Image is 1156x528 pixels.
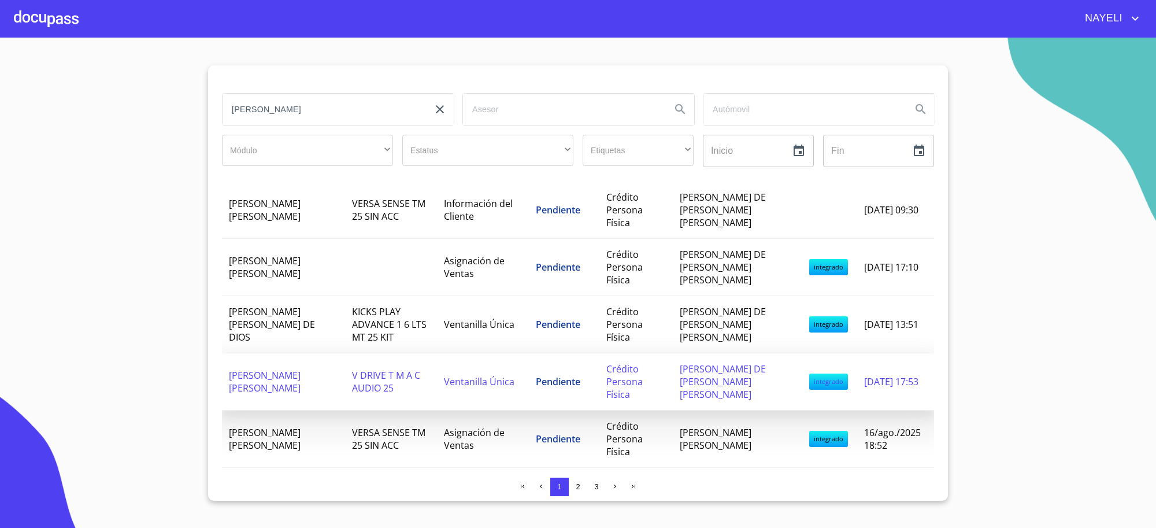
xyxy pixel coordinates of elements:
div: ​ [402,135,573,166]
span: Crédito Persona Física [606,420,643,458]
span: Información del Cliente [444,197,513,223]
span: Asignación de Ventas [444,254,505,280]
span: Crédito Persona Física [606,363,643,401]
span: 16/ago./2025 18:52 [864,426,921,452]
button: 3 [587,478,606,496]
span: integrado [809,259,848,275]
span: [PERSON_NAME] [PERSON_NAME] [229,369,301,394]
span: [PERSON_NAME] DE [PERSON_NAME] [PERSON_NAME] [680,191,766,229]
span: [PERSON_NAME] [PERSON_NAME] [229,197,301,223]
button: 1 [550,478,569,496]
span: KICKS PLAY ADVANCE 1 6 LTS MT 25 KIT [352,305,427,344]
span: VERSA SENSE TM 25 SIN ACC [352,197,425,223]
span: Pendiente [536,318,580,331]
span: Crédito Persona Física [606,305,643,344]
span: integrado [809,316,848,333]
span: V DRIVE T M A C AUDIO 25 [352,369,420,394]
div: ​ [222,135,393,166]
button: account of current user [1076,9,1142,28]
span: [DATE] 13:51 [864,318,918,331]
span: 1 [557,482,561,491]
span: Asignación de Ventas [444,426,505,452]
span: Ventanilla Única [444,318,514,331]
button: Search [907,95,935,123]
span: 2 [576,482,580,491]
span: Ventanilla Única [444,375,514,388]
button: 2 [569,478,587,496]
input: search [703,94,902,125]
span: integrado [809,374,848,390]
span: [DATE] 17:10 [864,261,918,274]
span: [PERSON_NAME] [PERSON_NAME] [680,426,751,452]
span: Crédito Persona Física [606,191,643,229]
span: Pendiente [536,433,580,445]
button: clear input [426,95,454,123]
span: NAYELI [1076,9,1128,28]
span: Crédito Persona Física [606,248,643,286]
span: Pendiente [536,204,580,216]
input: search [463,94,662,125]
span: 3 [594,482,598,491]
span: integrado [809,431,848,447]
span: Pendiente [536,261,580,274]
span: [PERSON_NAME] [PERSON_NAME] DE DIOS [229,305,315,344]
span: [PERSON_NAME] DE [PERSON_NAME] [PERSON_NAME] [680,305,766,344]
span: Pendiente [536,375,580,388]
span: [DATE] 17:53 [864,375,918,388]
span: VERSA SENSE TM 25 SIN ACC [352,426,425,452]
button: Search [666,95,694,123]
span: [PERSON_NAME] [PERSON_NAME] [229,426,301,452]
span: [PERSON_NAME] DE [PERSON_NAME] [PERSON_NAME] [680,363,766,401]
div: ​ [583,135,694,166]
input: search [223,94,421,125]
span: [PERSON_NAME] [PERSON_NAME] [229,254,301,280]
span: [PERSON_NAME] DE [PERSON_NAME] [PERSON_NAME] [680,248,766,286]
span: [DATE] 09:30 [864,204,918,216]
